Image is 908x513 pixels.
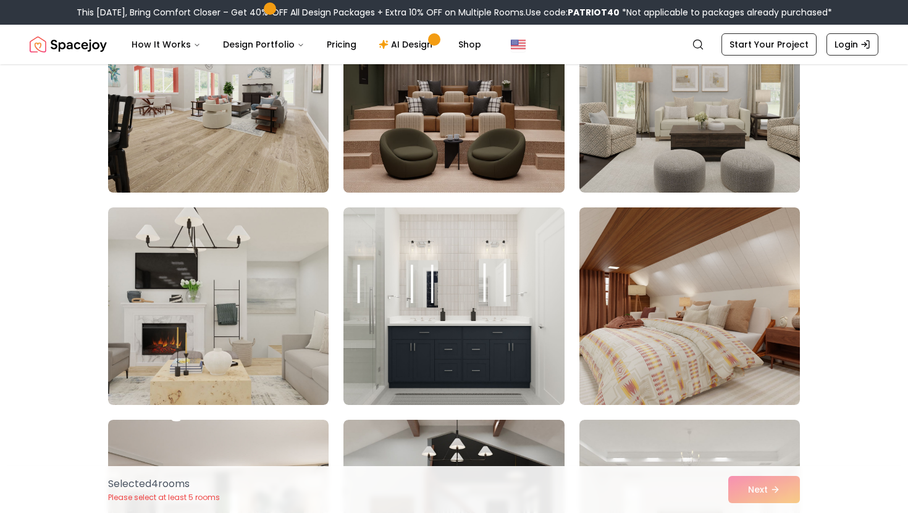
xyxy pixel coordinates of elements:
a: Start Your Project [721,33,817,56]
a: Login [826,33,878,56]
img: Spacejoy Logo [30,32,107,57]
span: *Not applicable to packages already purchased* [620,6,832,19]
nav: Global [30,25,878,64]
span: Use code: [526,6,620,19]
a: AI Design [369,32,446,57]
p: Selected 4 room s [108,477,220,491]
img: United States [511,37,526,52]
a: Shop [448,32,491,57]
button: Design Portfolio [213,32,314,57]
nav: Main [122,32,491,57]
a: Pricing [317,32,366,57]
p: Please select at least 5 rooms [108,493,220,503]
img: Room room-34 [108,207,329,405]
button: How It Works [122,32,211,57]
b: PATRIOT40 [568,6,620,19]
img: Room room-35 [343,207,564,405]
div: This [DATE], Bring Comfort Closer – Get 40% OFF All Design Packages + Extra 10% OFF on Multiple R... [77,6,832,19]
img: Room room-36 [579,207,800,405]
a: Spacejoy [30,32,107,57]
